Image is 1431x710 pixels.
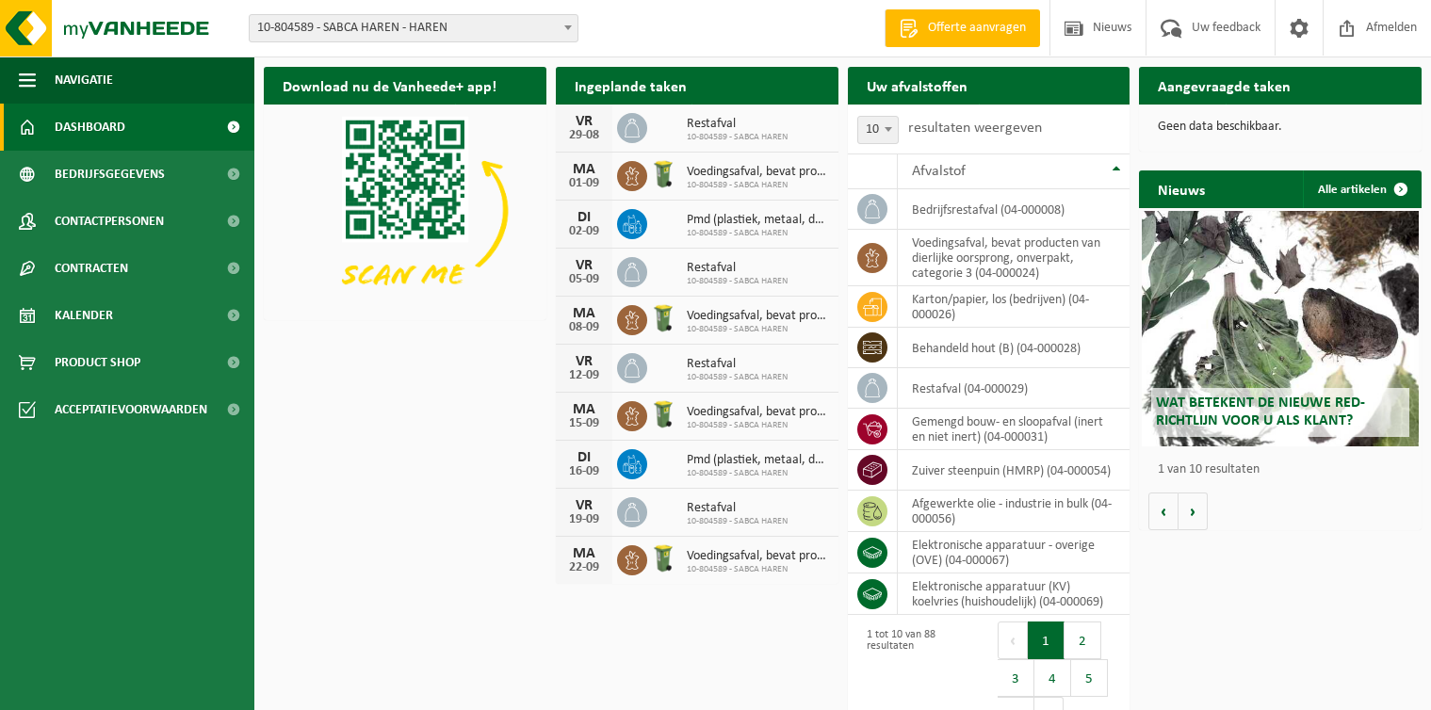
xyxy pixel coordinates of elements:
[55,292,113,339] span: Kalender
[885,9,1040,47] a: Offerte aanvragen
[565,114,603,129] div: VR
[565,129,603,142] div: 29-08
[1158,121,1403,134] p: Geen data beschikbaar.
[857,116,899,144] span: 10
[687,420,829,431] span: 10-804589 - SABCA HAREN
[898,532,1130,573] td: elektronische apparatuur - overige (OVE) (04-000067)
[912,164,966,179] span: Afvalstof
[55,386,207,433] span: Acceptatievoorwaarden
[687,405,829,420] span: Voedingsafval, bevat producten van dierlijke oorsprong, onverpakt, categorie 3
[565,321,603,334] div: 08-09
[687,453,829,468] span: Pmd (plastiek, metaal, drankkartons) (bedrijven)
[250,15,577,41] span: 10-804589 - SABCA HAREN - HAREN
[687,165,829,180] span: Voedingsafval, bevat producten van dierlijke oorsprong, onverpakt, categorie 3
[55,151,165,198] span: Bedrijfsgegevens
[687,228,829,239] span: 10-804589 - SABCA HAREN
[565,369,603,382] div: 12-09
[687,501,788,516] span: Restafval
[1071,659,1108,697] button: 5
[908,121,1042,136] label: resultaten weergeven
[1148,492,1179,530] button: Vorige
[687,309,829,324] span: Voedingsafval, bevat producten van dierlijke oorsprong, onverpakt, categorie 3
[647,302,679,334] img: WB-0140-HPE-GN-50
[687,276,788,287] span: 10-804589 - SABCA HAREN
[687,468,829,479] span: 10-804589 - SABCA HAREN
[687,180,829,191] span: 10-804589 - SABCA HAREN
[565,273,603,286] div: 05-09
[898,409,1130,450] td: gemengd bouw- en sloopafval (inert en niet inert) (04-000031)
[898,230,1130,286] td: voedingsafval, bevat producten van dierlijke oorsprong, onverpakt, categorie 3 (04-000024)
[687,132,788,143] span: 10-804589 - SABCA HAREN
[687,324,829,335] span: 10-804589 - SABCA HAREN
[1139,170,1224,207] h2: Nieuws
[858,117,898,143] span: 10
[565,513,603,526] div: 19-09
[687,117,788,132] span: Restafval
[55,104,125,151] span: Dashboard
[565,210,603,225] div: DI
[55,245,128,292] span: Contracten
[898,491,1130,532] td: afgewerkte olie - industrie in bulk (04-000056)
[687,357,788,372] span: Restafval
[1139,67,1309,104] h2: Aangevraagde taken
[565,417,603,430] div: 15-09
[264,67,515,104] h2: Download nu de Vanheede+ app!
[1158,463,1412,476] p: 1 van 10 resultaten
[565,561,603,574] div: 22-09
[998,659,1034,697] button: 3
[55,339,140,386] span: Product Shop
[898,573,1130,615] td: elektronische apparatuur (KV) koelvries (huishoudelijk) (04-000069)
[898,368,1130,409] td: restafval (04-000029)
[1034,659,1071,697] button: 4
[848,67,986,104] h2: Uw afvalstoffen
[1065,621,1101,659] button: 2
[647,542,679,574] img: WB-0140-HPE-GN-50
[1028,621,1065,659] button: 1
[898,328,1130,368] td: behandeld hout (B) (04-000028)
[687,549,829,564] span: Voedingsafval, bevat producten van dierlijke oorsprong, onverpakt, categorie 3
[1303,170,1420,208] a: Alle artikelen
[565,258,603,273] div: VR
[565,162,603,177] div: MA
[1156,395,1365,428] span: Wat betekent de nieuwe RED-richtlijn voor u als klant?
[264,105,546,316] img: Download de VHEPlus App
[565,546,603,561] div: MA
[565,306,603,321] div: MA
[565,354,603,369] div: VR
[898,450,1130,491] td: zuiver steenpuin (HMRP) (04-000054)
[55,56,113,104] span: Navigatie
[565,465,603,478] div: 16-09
[556,67,706,104] h2: Ingeplande taken
[687,564,829,575] span: 10-804589 - SABCA HAREN
[998,621,1028,659] button: Previous
[687,213,829,228] span: Pmd (plastiek, metaal, drankkartons) (bedrijven)
[249,14,578,42] span: 10-804589 - SABCA HAREN - HAREN
[565,402,603,417] div: MA
[647,398,679,430] img: WB-0140-HPE-GN-50
[565,498,603,513] div: VR
[1142,211,1419,446] a: Wat betekent de nieuwe RED-richtlijn voor u als klant?
[565,225,603,238] div: 02-09
[898,286,1130,328] td: karton/papier, los (bedrijven) (04-000026)
[923,19,1031,38] span: Offerte aanvragen
[687,372,788,383] span: 10-804589 - SABCA HAREN
[565,450,603,465] div: DI
[55,198,164,245] span: Contactpersonen
[687,261,788,276] span: Restafval
[898,189,1130,230] td: bedrijfsrestafval (04-000008)
[1179,492,1208,530] button: Volgende
[687,516,788,527] span: 10-804589 - SABCA HAREN
[565,177,603,190] div: 01-09
[647,158,679,190] img: WB-0140-HPE-GN-50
